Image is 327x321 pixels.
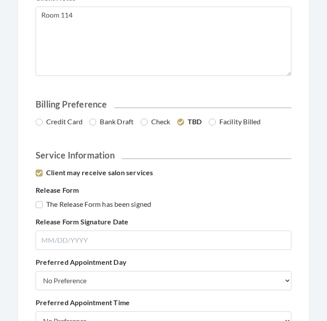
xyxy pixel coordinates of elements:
[177,116,202,127] label: TBD
[36,257,127,267] label: Preferred Appointment Day
[89,116,134,127] label: Bank Draft
[36,7,291,76] textarea: Room 114
[36,199,151,209] label: The Release Form has been signed
[209,116,261,127] label: Facility Billed
[36,150,291,160] h2: Service Information
[36,297,130,308] label: Preferred Appointment Time
[141,116,171,127] label: Check
[36,185,79,195] label: Release Form
[36,216,128,227] label: Release Form Signature Date
[36,167,153,178] label: Client may receive salon services
[36,116,83,127] label: Credit Card
[36,231,291,250] input: MM/DD/YYYY
[36,99,291,109] h2: Billing Preference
